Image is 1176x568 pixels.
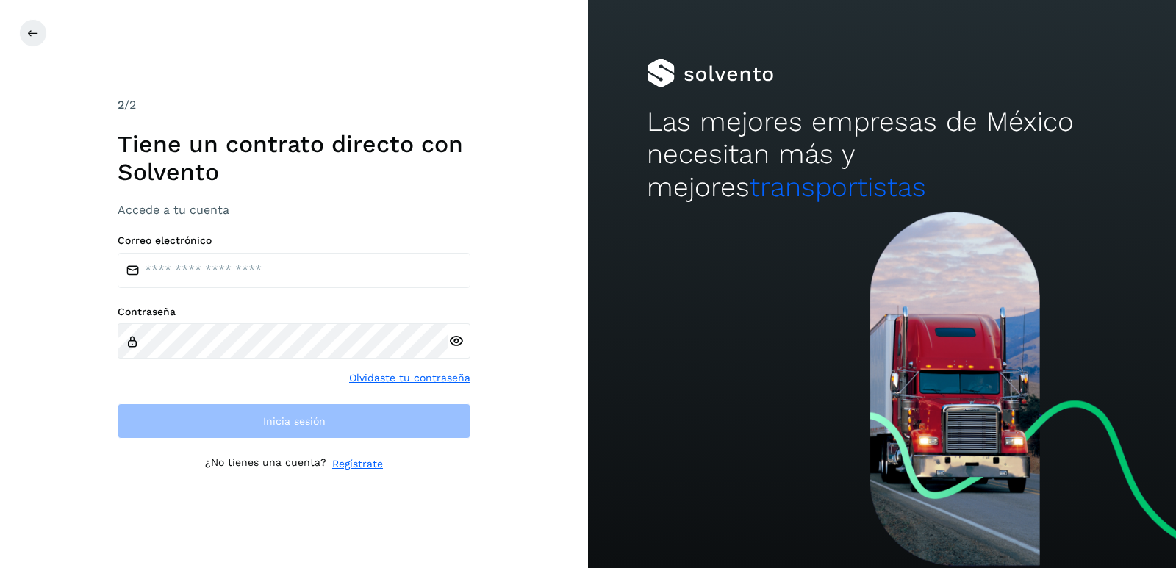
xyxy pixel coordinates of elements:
[118,98,124,112] span: 2
[118,403,470,439] button: Inicia sesión
[647,106,1117,204] h2: Las mejores empresas de México necesitan más y mejores
[118,306,470,318] label: Contraseña
[332,456,383,472] a: Regístrate
[750,171,926,203] span: transportistas
[118,234,470,247] label: Correo electrónico
[118,96,470,114] div: /2
[349,370,470,386] a: Olvidaste tu contraseña
[118,203,470,217] h3: Accede a tu cuenta
[118,130,470,187] h1: Tiene un contrato directo con Solvento
[205,456,326,472] p: ¿No tienes una cuenta?
[263,416,326,426] span: Inicia sesión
